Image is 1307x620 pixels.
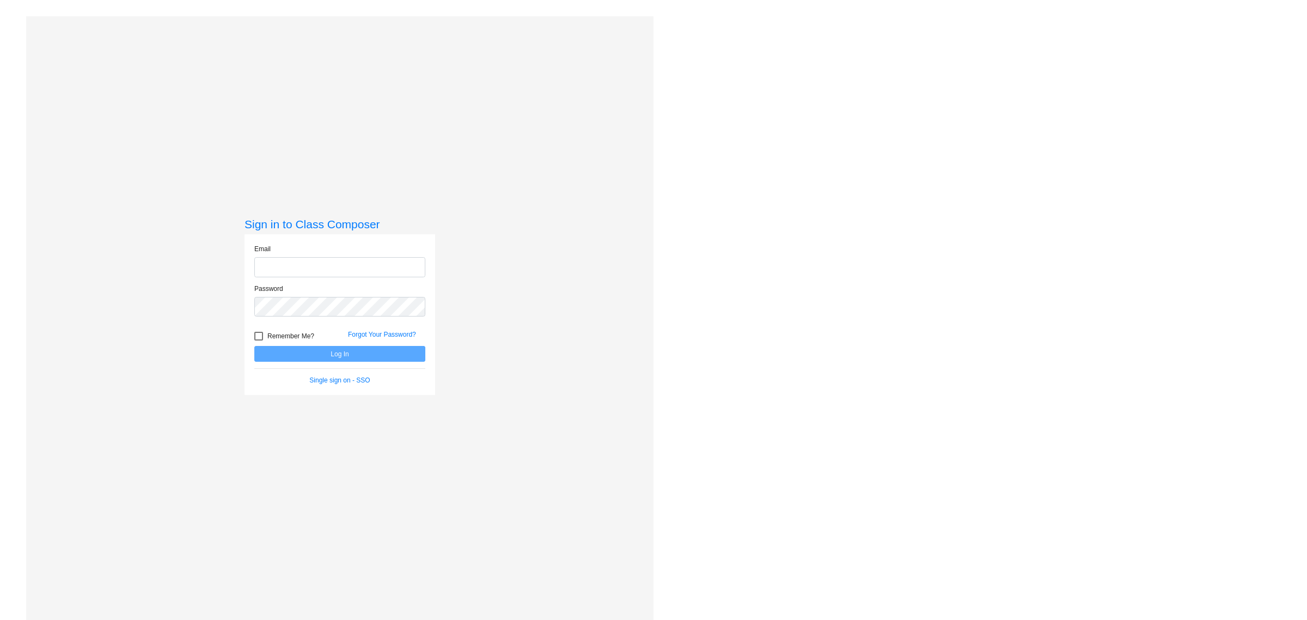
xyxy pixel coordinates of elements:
span: Remember Me? [267,330,314,343]
label: Password [254,284,283,294]
label: Email [254,244,271,254]
button: Log In [254,346,425,362]
h3: Sign in to Class Composer [245,217,435,231]
a: Single sign on - SSO [309,376,370,384]
a: Forgot Your Password? [348,331,416,338]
